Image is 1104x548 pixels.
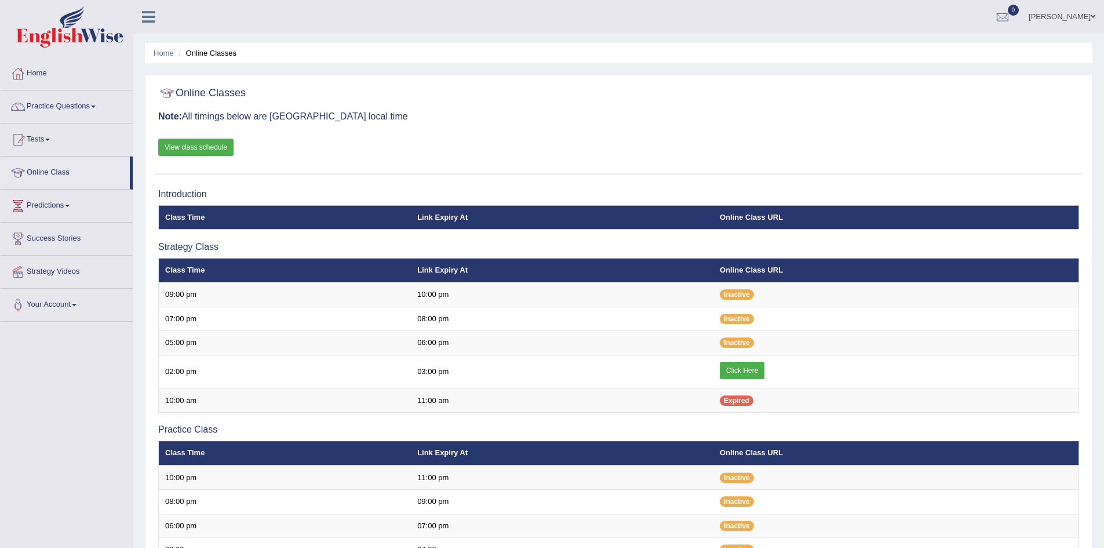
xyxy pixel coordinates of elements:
[1,289,133,318] a: Your Account
[158,242,1079,252] h3: Strategy Class
[411,389,713,413] td: 11:00 am
[411,258,713,282] th: Link Expiry At
[720,395,753,406] span: Expired
[159,355,411,389] td: 02:00 pm
[1,57,133,86] a: Home
[158,85,246,102] h2: Online Classes
[159,514,411,538] td: 06:00 pm
[720,289,754,300] span: Inactive
[411,282,713,307] td: 10:00 pm
[713,258,1079,282] th: Online Class URL
[411,355,713,389] td: 03:00 pm
[1008,5,1019,16] span: 0
[158,111,1079,122] h3: All timings below are [GEOGRAPHIC_DATA] local time
[1,90,133,119] a: Practice Questions
[411,307,713,331] td: 08:00 pm
[1,223,133,252] a: Success Stories
[411,514,713,538] td: 07:00 pm
[411,441,713,466] th: Link Expiry At
[713,205,1079,230] th: Online Class URL
[1,190,133,219] a: Predictions
[411,490,713,514] td: 09:00 pm
[159,258,411,282] th: Class Time
[159,282,411,307] td: 09:00 pm
[159,331,411,355] td: 05:00 pm
[720,314,754,324] span: Inactive
[720,473,754,483] span: Inactive
[159,490,411,514] td: 08:00 pm
[158,424,1079,435] h3: Practice Class
[713,441,1079,466] th: Online Class URL
[176,48,236,59] li: Online Classes
[159,205,411,230] th: Class Time
[158,111,182,121] b: Note:
[159,307,411,331] td: 07:00 pm
[411,331,713,355] td: 06:00 pm
[158,139,234,156] a: View class schedule
[1,157,130,186] a: Online Class
[159,466,411,490] td: 10:00 pm
[159,441,411,466] th: Class Time
[154,49,174,57] a: Home
[158,189,1079,199] h3: Introduction
[411,205,713,230] th: Link Expiry At
[1,256,133,285] a: Strategy Videos
[720,337,754,348] span: Inactive
[159,389,411,413] td: 10:00 am
[720,521,754,531] span: Inactive
[720,362,764,379] a: Click Here
[720,496,754,507] span: Inactive
[1,124,133,153] a: Tests
[411,466,713,490] td: 11:00 pm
